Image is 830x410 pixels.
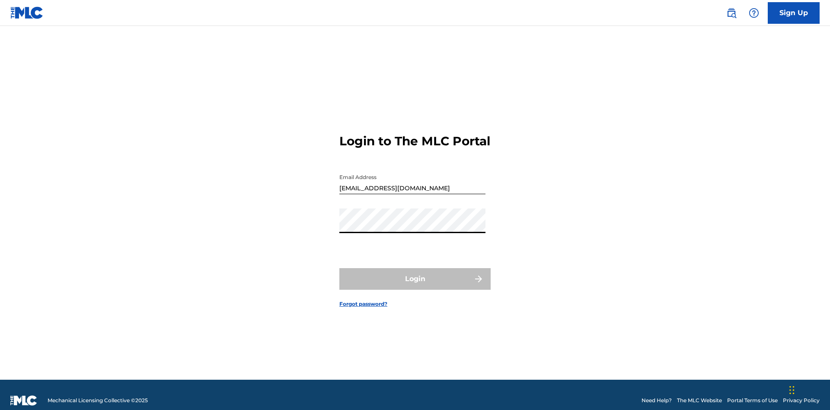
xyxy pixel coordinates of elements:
[768,2,820,24] a: Sign Up
[339,134,490,149] h3: Login to The MLC Portal
[726,8,737,18] img: search
[783,397,820,404] a: Privacy Policy
[677,397,722,404] a: The MLC Website
[723,4,740,22] a: Public Search
[10,6,44,19] img: MLC Logo
[749,8,759,18] img: help
[10,395,37,406] img: logo
[789,377,795,403] div: Drag
[642,397,672,404] a: Need Help?
[745,4,763,22] div: Help
[48,397,148,404] span: Mechanical Licensing Collective © 2025
[339,300,387,308] a: Forgot password?
[787,368,830,410] iframe: Chat Widget
[727,397,778,404] a: Portal Terms of Use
